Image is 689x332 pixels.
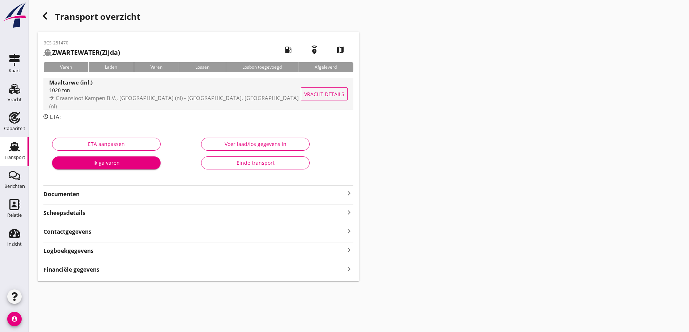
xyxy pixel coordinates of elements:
[298,62,353,72] div: Afgeleverd
[7,312,22,326] i: account_circle
[7,213,22,217] div: Relatie
[7,242,22,246] div: Inzicht
[134,62,179,72] div: Varen
[43,247,94,255] strong: Logboekgegevens
[345,226,353,236] i: keyboard_arrow_right
[226,62,298,72] div: Losbon toegevoegd
[207,159,303,167] div: Einde transport
[43,62,88,72] div: Varen
[4,126,25,131] div: Capaciteit
[49,79,93,86] strong: Maaltarwe (inl.)
[4,155,25,160] div: Transport
[8,97,22,102] div: Vracht
[43,48,120,57] h2: (Zijda)
[88,62,133,72] div: Laden
[50,113,61,120] span: ETA:
[278,40,298,60] i: local_gas_station
[345,207,353,217] i: keyboard_arrow_right
[345,245,353,255] i: keyboard_arrow_right
[201,156,310,169] button: Einde transport
[304,90,344,98] span: Vracht details
[43,266,99,274] strong: Financiële gegevens
[345,264,353,274] i: keyboard_arrow_right
[52,138,161,151] button: ETA aanpassen
[49,86,302,94] div: 1020 ton
[179,62,226,72] div: Lossen
[43,78,353,110] a: Maaltarwe (inl.)1020 tonGraansloot Kampen B.V., [GEOGRAPHIC_DATA] (nl) - [GEOGRAPHIC_DATA], [GEOG...
[4,184,25,189] div: Berichten
[301,87,348,100] button: Vracht details
[38,9,359,26] div: Transport overzicht
[9,68,20,73] div: Kaart
[52,156,161,169] button: Ik ga varen
[201,138,310,151] button: Voer laad/los gegevens in
[49,94,299,110] span: Graansloot Kampen B.V., [GEOGRAPHIC_DATA] (nl) - [GEOGRAPHIC_DATA], [GEOGRAPHIC_DATA] (nl)
[345,189,353,198] i: keyboard_arrow_right
[58,140,154,148] div: ETA aanpassen
[304,40,324,60] i: emergency_share
[43,228,92,236] strong: Contactgegevens
[330,40,350,60] i: map
[207,140,303,148] div: Voer laad/los gegevens in
[58,159,155,167] div: Ik ga varen
[1,2,27,29] img: logo-small.a267ee39.svg
[43,209,85,217] strong: Scheepsdetails
[43,40,120,46] p: BCS-251470
[52,48,100,57] strong: ZWARTEWATER
[43,190,345,198] strong: Documenten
